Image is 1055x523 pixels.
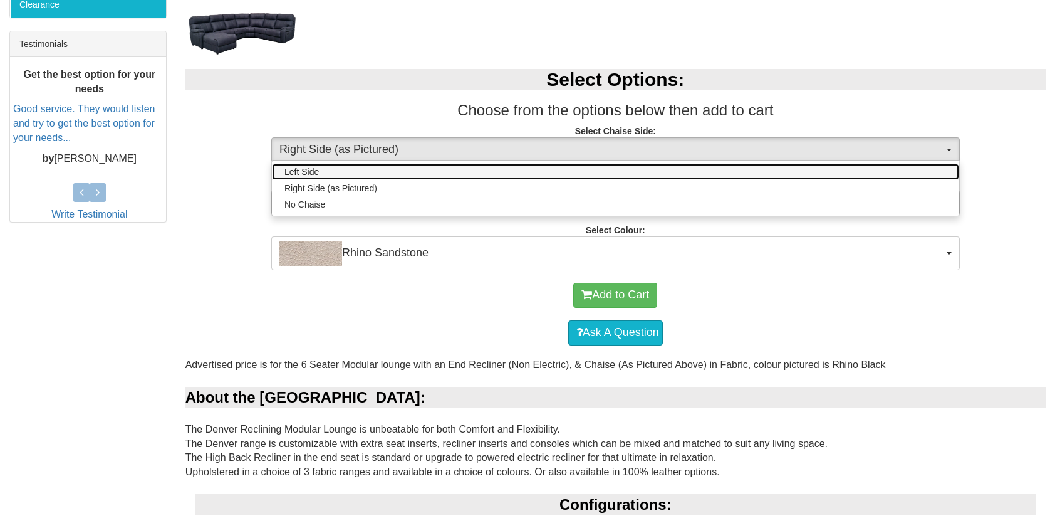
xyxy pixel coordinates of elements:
[279,142,943,158] span: Right Side (as Pictured)
[284,166,319,178] span: Left Side
[586,225,645,235] strong: Select Colour:
[51,209,127,219] a: Write Testimonial
[284,182,377,194] span: Right Side (as Pictured)
[13,152,166,166] p: [PERSON_NAME]
[568,320,663,346] a: Ask A Question
[575,126,656,136] strong: Select Chaise Side:
[13,104,155,144] a: Good service. They would listen and try to get the best option for your needs...
[546,69,684,90] b: Select Options:
[271,137,960,162] button: Right Side (as Pictured)
[279,241,342,266] img: Rhino Sandstone
[271,236,960,270] button: Rhino SandstoneRhino Sandstone
[284,198,325,211] span: No Chaise
[279,241,943,266] span: Rhino Sandstone
[185,102,1046,119] h3: Choose from the options below then add to cart
[195,494,1036,515] div: Configurations:
[573,283,657,308] button: Add to Cart
[23,69,155,94] b: Get the best option for your needs
[185,387,1046,408] div: About the [GEOGRAPHIC_DATA]:
[43,153,55,164] b: by
[10,31,166,57] div: Testimonials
